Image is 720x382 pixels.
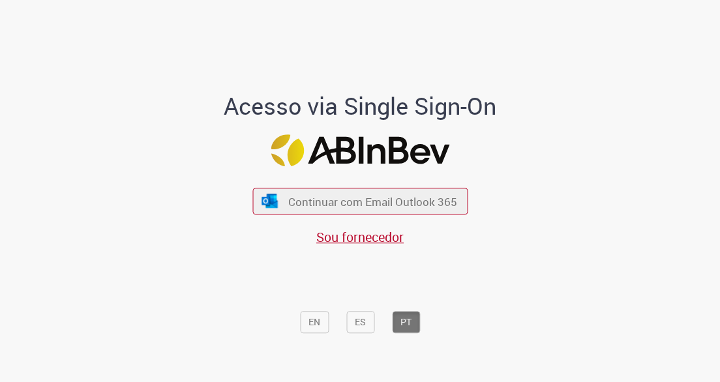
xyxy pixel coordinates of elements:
[261,194,279,208] img: ícone Azure/Microsoft 360
[288,194,457,209] span: Continuar com Email Outlook 365
[212,93,509,119] h1: Acesso via Single Sign-On
[392,311,420,333] button: PT
[316,229,404,246] a: Sou fornecedor
[271,135,449,167] img: Logo ABInBev
[300,311,329,333] button: EN
[346,311,374,333] button: ES
[252,188,468,214] button: ícone Azure/Microsoft 360 Continuar com Email Outlook 365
